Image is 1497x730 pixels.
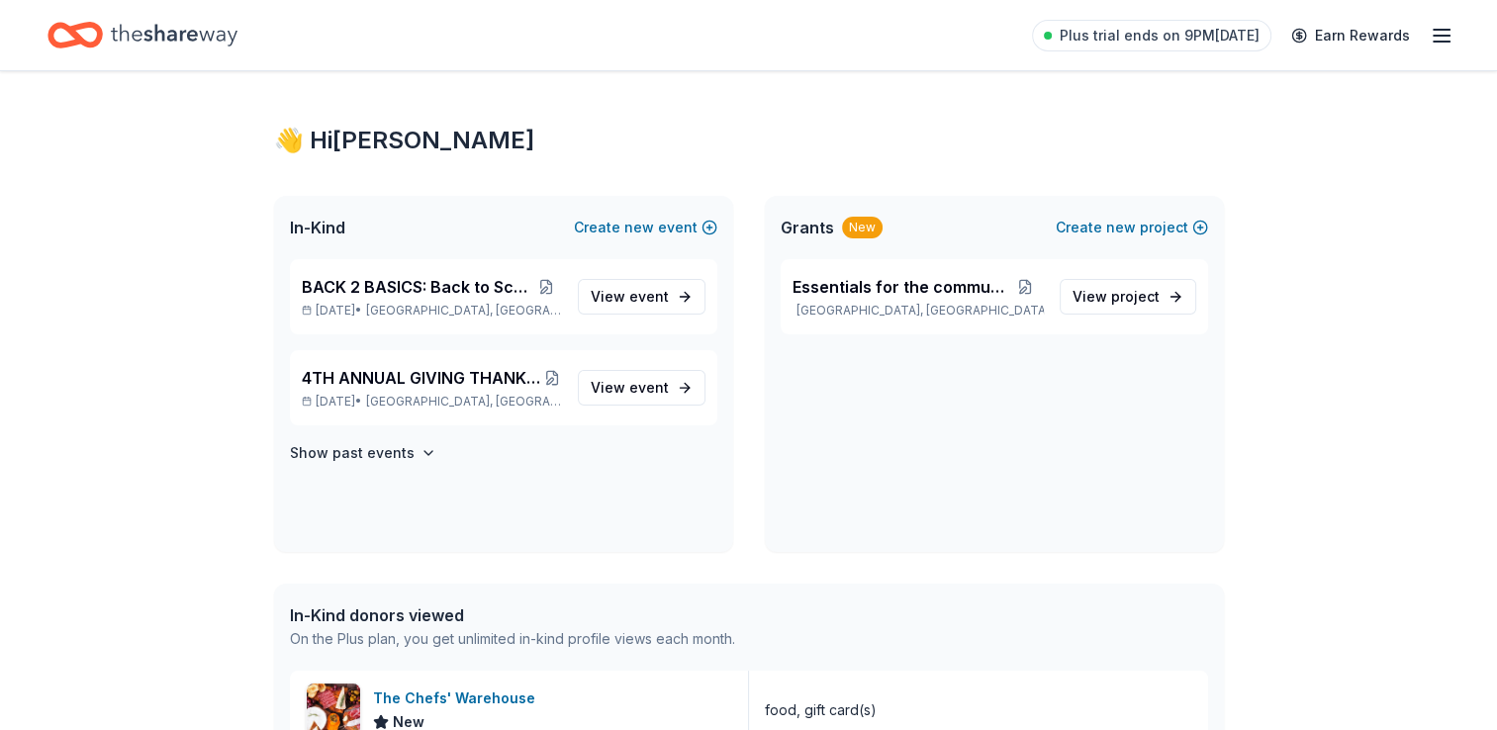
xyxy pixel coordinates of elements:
[629,288,669,305] span: event
[290,441,415,465] h4: Show past events
[591,376,669,400] span: View
[302,366,542,390] span: 4TH ANNUAL GIVING THANKS IN THE COMMUNITY OUTREACH
[47,12,237,58] a: Home
[290,441,436,465] button: Show past events
[274,125,1224,156] div: 👋 Hi [PERSON_NAME]
[574,216,717,239] button: Createnewevent
[366,394,561,410] span: [GEOGRAPHIC_DATA], [GEOGRAPHIC_DATA]
[793,303,1044,319] p: [GEOGRAPHIC_DATA], [GEOGRAPHIC_DATA]
[1056,216,1208,239] button: Createnewproject
[302,303,562,319] p: [DATE] •
[302,275,531,299] span: BACK 2 BASICS: Back to School Event
[1073,285,1160,309] span: View
[1111,288,1160,305] span: project
[624,216,654,239] span: new
[1060,24,1260,47] span: Plus trial ends on 9PM[DATE]
[1106,216,1136,239] span: new
[1279,18,1422,53] a: Earn Rewards
[842,217,883,238] div: New
[302,394,562,410] p: [DATE] •
[1032,20,1271,51] a: Plus trial ends on 9PM[DATE]
[765,698,877,722] div: food, gift card(s)
[290,627,735,651] div: On the Plus plan, you get unlimited in-kind profile views each month.
[290,216,345,239] span: In-Kind
[793,275,1006,299] span: Essentials for the community
[1060,279,1196,315] a: View project
[781,216,834,239] span: Grants
[629,379,669,396] span: event
[290,603,735,627] div: In-Kind donors viewed
[366,303,561,319] span: [GEOGRAPHIC_DATA], [GEOGRAPHIC_DATA]
[591,285,669,309] span: View
[578,370,705,406] a: View event
[578,279,705,315] a: View event
[373,686,543,710] div: The Chefs' Warehouse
